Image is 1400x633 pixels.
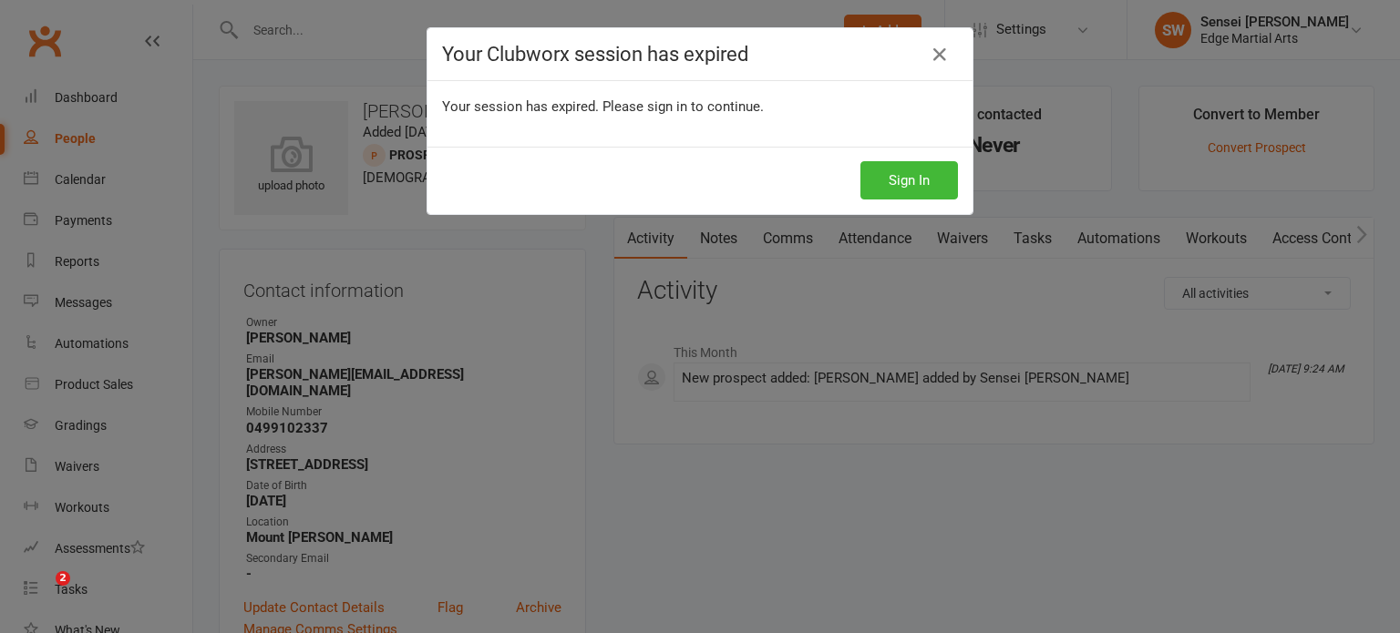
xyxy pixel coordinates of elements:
[442,98,764,115] span: Your session has expired. Please sign in to continue.
[18,571,62,615] iframe: Intercom live chat
[442,43,958,66] h4: Your Clubworx session has expired
[860,161,958,199] button: Sign In
[56,571,70,586] span: 2
[925,40,954,69] a: Close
